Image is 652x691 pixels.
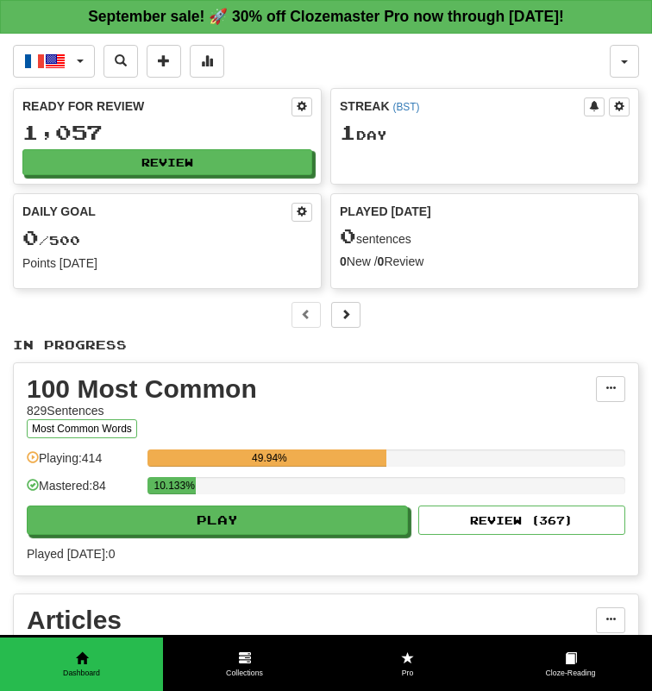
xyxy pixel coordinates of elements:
strong: September sale! 🚀 30% off Clozemaster Pro now through [DATE]! [88,8,564,25]
div: 49.94% [153,449,386,467]
div: Points [DATE] [22,254,312,272]
a: (BST) [392,101,419,113]
span: 1 [340,120,356,144]
span: 0 [22,225,39,249]
div: Daily Goal [22,203,292,222]
span: Played [DATE]: 0 [27,545,625,562]
p: In Progress [13,336,639,354]
span: Pro [326,668,489,679]
button: More stats [190,45,224,78]
div: 10.133% [153,477,196,494]
span: / 500 [22,233,80,248]
div: Day [340,122,630,144]
span: 0 [340,223,356,248]
div: Streak [340,97,584,115]
button: Search sentences [103,45,138,78]
div: Articles [27,607,596,633]
span: Played [DATE] [340,203,431,220]
button: Most Common Words [27,419,137,438]
div: 1,057 [22,122,312,143]
div: Ready for Review [22,97,292,115]
div: Mastered: 84 [27,477,139,506]
div: sentences [340,225,630,248]
button: Play [27,506,408,535]
button: Review (367) [418,506,625,535]
div: Playing: 414 [27,449,139,478]
button: Add sentence to collection [147,45,181,78]
div: 829 Sentences [27,402,596,419]
div: 1,085 Sentences [27,633,596,650]
span: Collections [163,668,326,679]
button: Review [22,149,312,175]
strong: 0 [340,254,347,268]
div: 100 Most Common [27,376,596,402]
strong: 0 [378,254,385,268]
div: New / Review [340,253,630,270]
span: Cloze-Reading [489,668,652,679]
